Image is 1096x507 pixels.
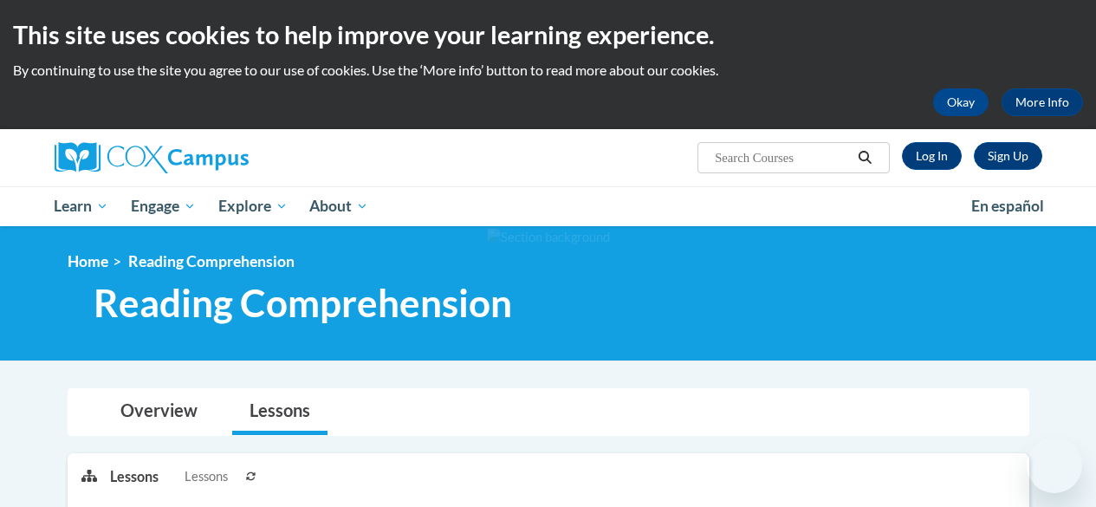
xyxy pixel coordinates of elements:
a: Overview [103,389,215,435]
span: En español [971,197,1044,215]
p: Lessons [110,467,159,486]
span: About [309,196,368,217]
h2: This site uses cookies to help improve your learning experience. [13,17,1083,52]
a: Register [974,142,1042,170]
div: Main menu [42,186,1055,226]
button: Search [852,147,878,168]
p: By continuing to use the site you agree to our use of cookies. Use the ‘More info’ button to read... [13,61,1083,80]
a: Learn [43,186,120,226]
span: Lessons [185,467,228,486]
span: Reading Comprehension [94,280,512,326]
a: Cox Campus [55,142,366,173]
span: Reading Comprehension [128,252,295,270]
span: Learn [54,196,108,217]
a: Lessons [232,389,328,435]
img: Cox Campus [55,142,249,173]
span: Engage [131,196,196,217]
a: En español [960,188,1055,224]
a: More Info [1002,88,1083,116]
a: About [298,186,379,226]
iframe: Button to launch messaging window [1027,438,1082,493]
span: Explore [218,196,288,217]
input: Search Courses [713,147,852,168]
a: Home [68,252,108,270]
a: Engage [120,186,207,226]
button: Okay [933,88,989,116]
a: Log In [902,142,962,170]
a: Explore [207,186,299,226]
img: Section background [487,228,610,247]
